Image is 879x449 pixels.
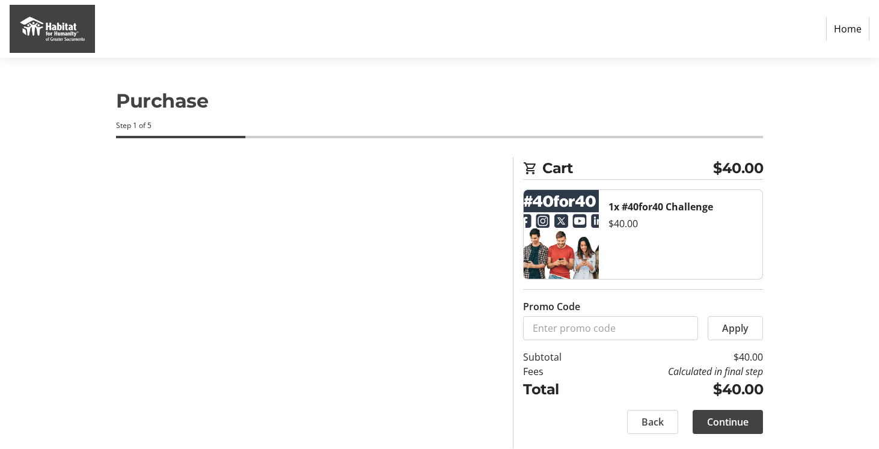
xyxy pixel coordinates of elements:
button: Apply [708,316,763,340]
td: Subtotal [523,350,592,364]
button: Back [627,410,678,434]
td: $40.00 [592,350,763,364]
span: Cart [542,157,713,179]
strong: 1x #40for40 Challenge [608,200,713,213]
td: $40.00 [592,379,763,400]
h1: Purchase [116,87,763,115]
span: Continue [707,415,749,429]
td: Total [523,379,592,400]
td: Fees [523,364,592,379]
td: Calculated in final step [592,364,763,379]
img: Habitat for Humanity of Greater Sacramento's Logo [10,5,95,53]
span: Apply [722,321,749,335]
label: Promo Code [523,299,580,314]
input: Enter promo code [523,316,698,340]
img: #40for40 Challenge [524,190,599,279]
span: Back [642,415,664,429]
button: Continue [693,410,763,434]
span: $40.00 [713,157,763,179]
a: Home [826,17,869,40]
div: $40.00 [608,216,753,231]
div: Step 1 of 5 [116,120,763,131]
